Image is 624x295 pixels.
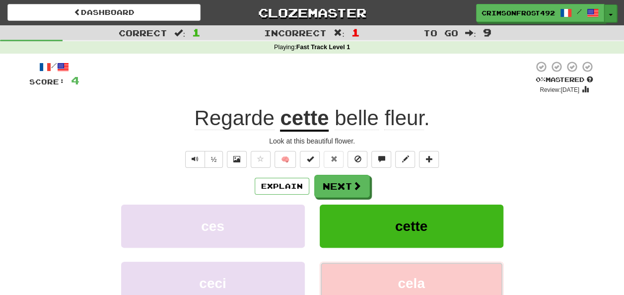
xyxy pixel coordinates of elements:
[29,61,79,73] div: /
[201,219,224,234] span: ces
[215,4,409,21] a: Clozemaster
[251,151,271,168] button: Favorite sentence (alt+f)
[577,8,582,15] span: /
[423,28,458,38] span: To go
[29,136,595,146] div: Look at this beautiful flower.
[195,106,275,130] span: Regarde
[334,29,345,37] span: :
[335,106,379,130] span: belle
[482,8,555,17] span: CrimsonFrost4928
[314,175,370,198] button: Next
[7,4,201,21] a: Dashboard
[384,106,423,130] span: fleur
[192,26,201,38] span: 1
[398,276,425,291] span: cela
[255,178,309,195] button: Explain
[121,205,305,248] button: ces
[280,106,329,132] u: cette
[275,151,296,168] button: 🧠
[300,151,320,168] button: Set this sentence to 100% Mastered (alt+m)
[227,151,247,168] button: Show image (alt+x)
[351,26,360,38] span: 1
[29,77,65,86] span: Score:
[395,219,427,234] span: cette
[199,276,226,291] span: ceci
[183,151,223,168] div: Text-to-speech controls
[320,205,503,248] button: cette
[483,26,491,38] span: 9
[534,75,595,84] div: Mastered
[119,28,167,38] span: Correct
[395,151,415,168] button: Edit sentence (alt+d)
[71,74,79,86] span: 4
[347,151,367,168] button: Ignore sentence (alt+i)
[419,151,439,168] button: Add to collection (alt+a)
[536,75,546,83] span: 0 %
[205,151,223,168] button: ½
[329,106,429,130] span: .
[465,29,476,37] span: :
[185,151,205,168] button: Play sentence audio (ctl+space)
[476,4,604,22] a: CrimsonFrost4928 /
[296,44,350,51] strong: Fast Track Level 1
[174,29,185,37] span: :
[264,28,327,38] span: Incorrect
[371,151,391,168] button: Discuss sentence (alt+u)
[324,151,344,168] button: Reset to 0% Mastered (alt+r)
[540,86,579,93] small: Review: [DATE]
